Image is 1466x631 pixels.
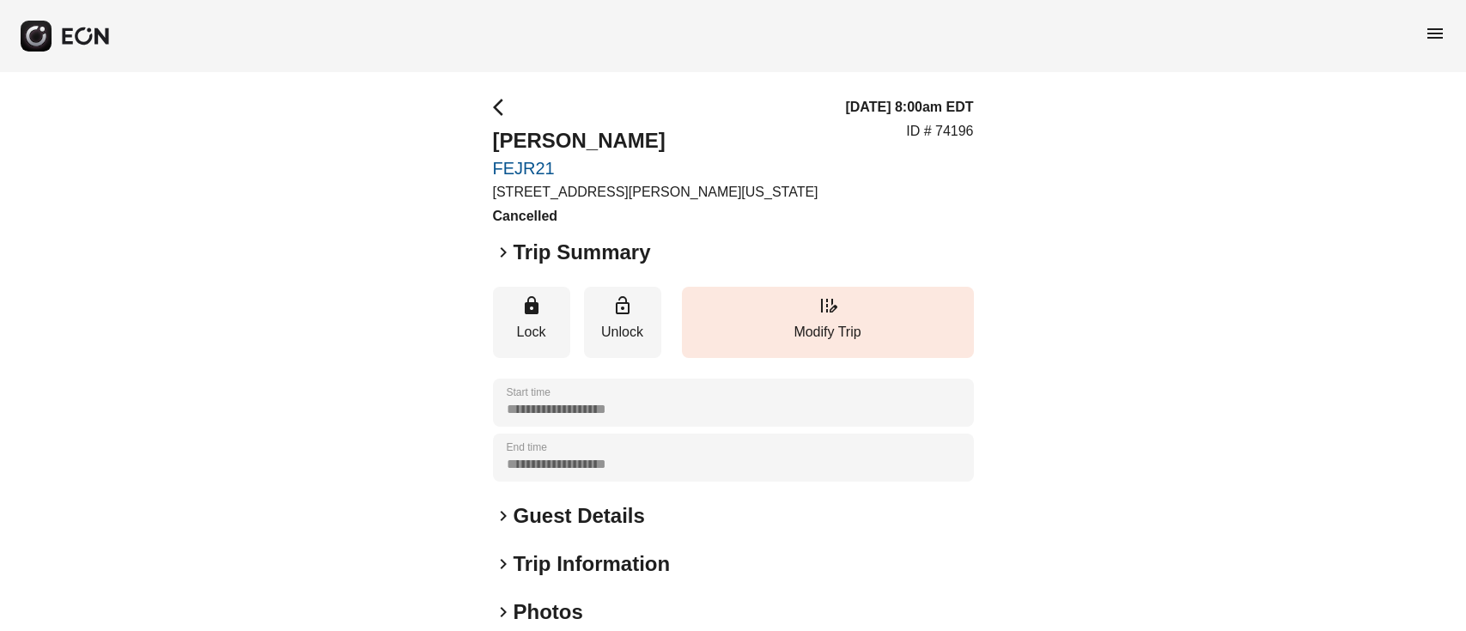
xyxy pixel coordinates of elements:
[514,502,645,530] h2: Guest Details
[521,295,542,316] span: lock
[493,554,514,574] span: keyboard_arrow_right
[682,287,974,358] button: Modify Trip
[593,322,653,343] p: Unlock
[493,602,514,622] span: keyboard_arrow_right
[493,127,818,155] h2: [PERSON_NAME]
[493,242,514,263] span: keyboard_arrow_right
[493,287,570,358] button: Lock
[818,295,838,316] span: edit_road
[493,206,818,227] h3: Cancelled
[493,158,818,179] a: FEJR21
[612,295,633,316] span: lock_open
[690,322,965,343] p: Modify Trip
[502,322,562,343] p: Lock
[493,97,514,118] span: arrow_back_ios
[514,550,671,578] h2: Trip Information
[584,287,661,358] button: Unlock
[493,182,818,203] p: [STREET_ADDRESS][PERSON_NAME][US_STATE]
[493,506,514,526] span: keyboard_arrow_right
[845,97,973,118] h3: [DATE] 8:00am EDT
[514,239,651,266] h2: Trip Summary
[1425,23,1445,44] span: menu
[514,598,583,626] h2: Photos
[906,121,973,142] p: ID # 74196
